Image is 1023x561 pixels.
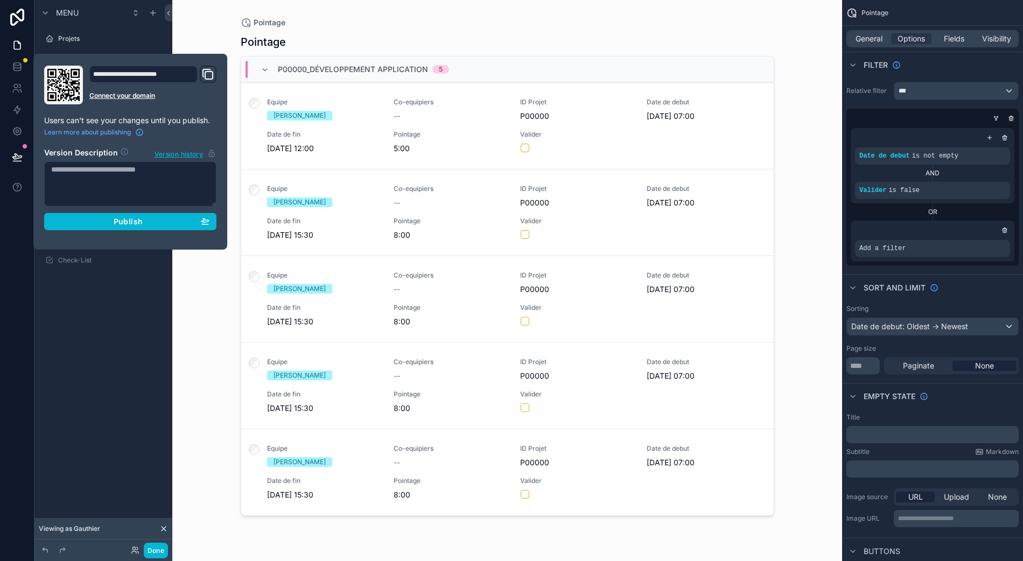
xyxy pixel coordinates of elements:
[647,457,760,468] span: [DATE] 07:00
[520,457,634,468] span: P00000
[44,147,118,159] h2: Version Description
[56,8,79,18] span: Menu
[267,444,381,453] span: Equipe
[856,33,882,44] span: General
[846,413,860,422] label: Title
[520,271,634,280] span: ID Projet
[267,358,381,366] span: Equipe
[267,477,381,485] span: Date de fin
[39,524,100,533] span: Viewing as Gauthier
[988,492,1007,502] span: None
[520,477,634,485] span: Valider
[278,64,428,75] span: P00000_Développement application
[394,184,507,193] span: Co-equipiers
[647,271,760,280] span: Date de debut
[155,148,203,159] span: Version history
[274,111,326,120] div: [PERSON_NAME]
[846,514,889,523] label: Image URL
[846,87,889,95] label: Relative filter
[241,342,774,429] a: Equipe[PERSON_NAME]Co-equipiers--ID ProjetP00000Date de debut[DATE] 07:00Date de fin[DATE] 15:30P...
[394,358,507,366] span: Co-equipiers
[267,403,381,414] span: [DATE] 15:30
[859,244,906,253] span: Add a filter
[267,316,381,327] span: [DATE] 15:30
[846,426,1019,443] div: scrollable content
[274,197,326,207] div: [PERSON_NAME]
[864,391,915,402] span: Empty state
[394,477,507,485] span: Pointage
[267,489,381,500] span: [DATE] 15:30
[847,318,1018,335] div: Date de debut: Oldest -> Newest
[888,187,920,194] span: is false
[439,65,443,74] div: 5
[267,217,381,225] span: Date de fin
[394,303,507,312] span: Pointage
[394,284,400,295] span: --
[267,143,381,154] span: [DATE] 12:00
[846,460,1019,478] div: scrollable content
[89,91,216,100] a: Connect your domain
[846,317,1019,336] button: Date de debut: Oldest -> Newest
[647,98,760,106] span: Date de debut
[241,34,286,49] h1: Pointage
[44,213,216,230] button: Publish
[647,358,760,366] span: Date de debut
[647,284,760,295] span: [DATE] 07:00
[520,217,634,225] span: Valider
[861,9,888,17] span: Pointage
[394,390,507,399] span: Pointage
[58,34,164,43] label: Projets
[274,371,326,380] div: [PERSON_NAME]
[864,60,888,70] span: Filter
[520,444,634,453] span: ID Projet
[274,457,326,467] div: [PERSON_NAME]
[394,489,507,500] span: 8:00
[520,358,634,366] span: ID Projet
[975,448,1019,456] a: Markdown
[846,344,876,353] label: Page size
[903,360,934,371] span: Paginate
[394,316,507,327] span: 8:00
[267,390,381,399] span: Date de fin
[846,493,889,501] label: Image source
[859,152,910,160] span: Date de debut
[41,252,166,269] a: Check-List
[647,111,760,122] span: [DATE] 07:00
[394,98,507,106] span: Co-equipiers
[898,33,925,44] span: Options
[241,169,774,255] a: Equipe[PERSON_NAME]Co-equipiers--ID ProjetP00000Date de debut[DATE] 07:00Date de fin[DATE] 15:30P...
[267,230,381,240] span: [DATE] 15:30
[241,255,774,342] a: Equipe[PERSON_NAME]Co-equipiers--ID ProjetP00000Date de debut[DATE] 07:00Date de fin[DATE] 15:30P...
[394,444,507,453] span: Co-equipiers
[267,98,381,106] span: Equipe
[394,217,507,225] span: Pointage
[41,30,166,47] a: Projets
[912,152,958,160] span: is not empty
[394,403,507,414] span: 8:00
[394,230,507,240] span: 8:00
[894,510,1019,527] div: scrollable content
[267,184,381,193] span: Equipe
[394,271,507,280] span: Co-equipiers
[41,53,166,70] a: Planning
[394,371,400,381] span: --
[982,33,1011,44] span: Visibility
[855,169,1010,177] div: AND
[144,543,168,558] button: Done
[520,130,634,139] span: Valider
[44,128,131,137] span: Learn more about publishing
[944,33,964,44] span: Fields
[274,284,326,294] div: [PERSON_NAME]
[394,143,507,154] span: 5:00
[908,492,923,502] span: URL
[254,17,285,28] span: Pointage
[647,371,760,381] span: [DATE] 07:00
[44,128,144,137] a: Learn more about publishing
[89,66,216,104] div: Domain and Custom Link
[864,282,926,293] span: Sort And Limit
[944,492,969,502] span: Upload
[975,360,994,371] span: None
[394,111,400,122] span: --
[647,184,760,193] span: Date de debut
[846,304,868,313] label: Sorting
